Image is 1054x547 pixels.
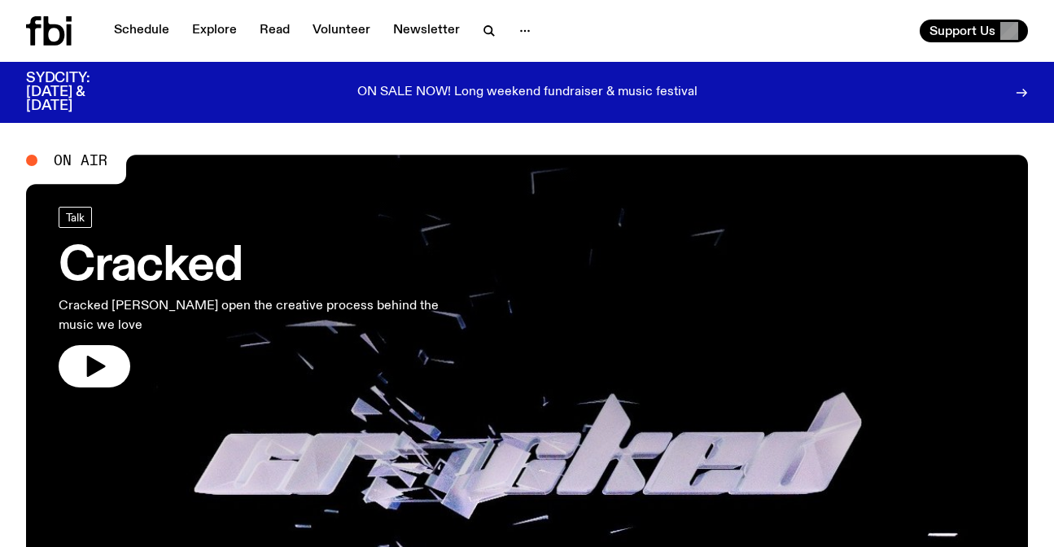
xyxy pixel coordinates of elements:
[920,20,1028,42] button: Support Us
[26,72,130,113] h3: SYDCITY: [DATE] & [DATE]
[66,211,85,223] span: Talk
[383,20,470,42] a: Newsletter
[303,20,380,42] a: Volunteer
[59,244,475,290] h3: Cracked
[357,85,698,100] p: ON SALE NOW! Long weekend fundraiser & music festival
[104,20,179,42] a: Schedule
[54,153,107,168] span: On Air
[929,24,995,38] span: Support Us
[59,207,475,387] a: CrackedCracked [PERSON_NAME] open the creative process behind the music we love
[182,20,247,42] a: Explore
[250,20,300,42] a: Read
[59,207,92,228] a: Talk
[59,296,475,335] p: Cracked [PERSON_NAME] open the creative process behind the music we love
